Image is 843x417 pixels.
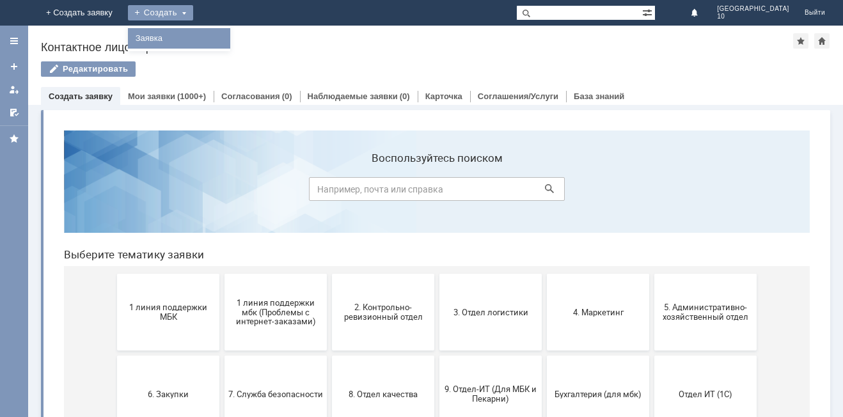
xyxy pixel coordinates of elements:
[601,235,703,312] button: Отдел ИТ (1С)
[221,91,280,101] a: Согласования
[601,317,703,394] button: [PERSON_NAME]. Услуги ИТ для МБК (оформляет L1)
[278,235,381,312] button: 8. Отдел качества
[41,41,793,54] div: Контактное лицо "Брянск 10"
[175,350,269,360] span: Отдел-ИТ (Офис)
[171,153,273,230] button: 1 линия поддержки мбк (Проблемы с интернет-заказами)
[717,13,789,20] span: 10
[493,317,595,394] button: Это соглашение не активно!
[255,57,511,81] input: Например, почта или справка
[642,6,655,18] span: Расширенный поиск
[386,317,488,394] button: Франчайзинг
[49,91,113,101] a: Создать заявку
[390,264,484,283] span: 9. Отдел-ИТ (Для МБК и Пекарни)
[717,5,789,13] span: [GEOGRAPHIC_DATA]
[282,182,377,201] span: 2. Контрольно-ревизионный отдел
[255,31,511,44] label: Воспользуйтесь поиском
[67,269,162,278] span: 6. Закупки
[278,153,381,230] button: 2. Контрольно-ревизионный отдел
[130,31,228,46] a: Заявка
[497,269,592,278] span: Бухгалтерия (для мбк)
[493,235,595,312] button: Бухгалтерия (для мбк)
[67,346,162,365] span: Отдел-ИТ (Битрикс24 и CRM)
[497,346,592,365] span: Это соглашение не активно!
[497,187,592,196] span: 4. Маркетинг
[386,153,488,230] button: 3. Отдел логистики
[814,33,830,49] div: Сделать домашней страницей
[175,177,269,206] span: 1 линия поддержки мбк (Проблемы с интернет-заказами)
[386,235,488,312] button: 9. Отдел-ИТ (Для МБК и Пекарни)
[493,153,595,230] button: 4. Маркетинг
[282,269,377,278] span: 8. Отдел качества
[400,91,410,101] div: (0)
[308,91,398,101] a: Наблюдаемые заявки
[282,91,292,101] div: (0)
[171,317,273,394] button: Отдел-ИТ (Офис)
[278,317,381,394] button: Финансовый отдел
[604,182,699,201] span: 5. Административно-хозяйственный отдел
[574,91,624,101] a: База знаний
[282,350,377,360] span: Финансовый отдел
[63,153,166,230] button: 1 линия поддержки МБК
[10,128,756,141] header: Выберите тематику заявки
[177,91,206,101] div: (1000+)
[4,56,24,77] a: Создать заявку
[425,91,462,101] a: Карточка
[128,5,193,20] div: Создать
[128,91,175,101] a: Мои заявки
[390,350,484,360] span: Франчайзинг
[601,153,703,230] button: 5. Административно-хозяйственный отдел
[604,269,699,278] span: Отдел ИТ (1С)
[478,91,558,101] a: Соглашения/Услуги
[604,341,699,370] span: [PERSON_NAME]. Услуги ИТ для МБК (оформляет L1)
[63,317,166,394] button: Отдел-ИТ (Битрикс24 и CRM)
[793,33,808,49] div: Добавить в избранное
[4,102,24,123] a: Мои согласования
[175,269,269,278] span: 7. Служба безопасности
[4,79,24,100] a: Мои заявки
[171,235,273,312] button: 7. Служба безопасности
[67,182,162,201] span: 1 линия поддержки МБК
[63,235,166,312] button: 6. Закупки
[390,187,484,196] span: 3. Отдел логистики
